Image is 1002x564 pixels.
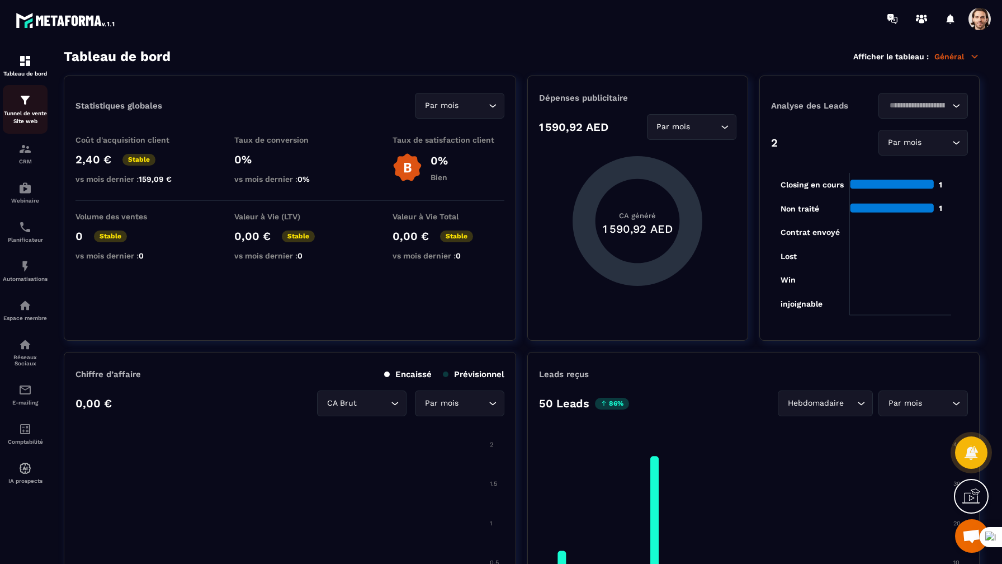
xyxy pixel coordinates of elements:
[3,276,48,282] p: Automatisations
[647,114,736,140] div: Search for option
[393,212,504,221] p: Valeur à Vie Total
[3,134,48,173] a: formationformationCRM
[654,121,693,133] span: Par mois
[693,121,718,133] input: Search for option
[780,180,843,190] tspan: Closing en cours
[771,136,778,149] p: 2
[18,299,32,312] img: automations
[3,414,48,453] a: accountantaccountantComptabilité
[431,173,448,182] p: Bien
[878,93,968,119] div: Search for option
[853,52,929,61] p: Afficher le tableau :
[3,478,48,484] p: IA prospects
[18,462,32,475] img: automations
[778,391,873,416] div: Search for option
[122,154,155,166] p: Stable
[3,251,48,290] a: automationsautomationsAutomatisations
[422,397,461,410] span: Par mois
[490,441,493,448] tspan: 2
[780,252,796,261] tspan: Lost
[431,154,448,167] p: 0%
[3,354,48,366] p: Réseaux Sociaux
[780,228,839,237] tspan: Contrat envoyé
[443,369,504,379] p: Prévisionnel
[539,120,608,134] p: 1 590,92 AED
[539,369,589,379] p: Leads reçus
[75,251,187,260] p: vs mois dernier :
[3,110,48,125] p: Tunnel de vente Site web
[440,231,473,242] p: Stable
[461,397,486,410] input: Search for option
[886,100,949,112] input: Search for option
[18,54,32,68] img: formation
[3,158,48,164] p: CRM
[234,153,346,166] p: 0%
[75,153,111,166] p: 2,40 €
[415,93,504,119] div: Search for option
[955,519,989,553] div: Mở cuộc trò chuyện
[3,290,48,330] a: automationsautomationsEspace membre
[18,93,32,107] img: formation
[780,275,795,284] tspan: Win
[393,251,504,260] p: vs mois dernier :
[3,212,48,251] a: schedulerschedulerPlanificateur
[75,175,187,184] p: vs mois dernier :
[297,251,303,260] span: 0
[780,204,819,213] tspan: Non traité
[771,101,869,111] p: Analyse des Leads
[878,130,968,156] div: Search for option
[393,153,422,182] img: b-badge-o.b3b20ee6.svg
[297,175,310,184] span: 0%
[234,251,346,260] p: vs mois dernier :
[384,369,432,379] p: Encaissé
[539,397,589,410] p: 50 Leads
[393,229,429,243] p: 0,00 €
[3,330,48,375] a: social-networksocial-networkRéseaux Sociaux
[234,175,346,184] p: vs mois dernier :
[3,70,48,77] p: Tableau de bord
[317,391,407,416] div: Search for option
[3,173,48,212] a: automationsautomationsWebinaire
[3,315,48,321] p: Espace membre
[3,375,48,414] a: emailemailE-mailing
[785,397,846,410] span: Hebdomadaire
[139,175,172,184] span: 159,09 €
[539,93,736,103] p: Dépenses publicitaire
[234,135,346,144] p: Taux de conversion
[18,338,32,351] img: social-network
[64,49,171,64] h3: Tableau de bord
[3,46,48,85] a: formationformationTableau de bord
[3,85,48,134] a: formationformationTunnel de vente Site web
[886,137,924,149] span: Par mois
[139,251,144,260] span: 0
[75,212,187,221] p: Volume des ventes
[324,397,359,410] span: CA Brut
[934,51,980,62] p: Général
[234,212,346,221] p: Valeur à Vie (LTV)
[953,520,961,527] tspan: 20
[461,100,486,112] input: Search for option
[18,142,32,156] img: formation
[422,100,461,112] span: Par mois
[878,391,968,416] div: Search for option
[924,137,949,149] input: Search for option
[75,369,141,379] p: Chiffre d’affaire
[846,397,854,410] input: Search for option
[490,520,492,527] tspan: 1
[3,237,48,243] p: Planificateur
[886,397,924,410] span: Par mois
[18,260,32,273] img: automations
[595,398,629,410] p: 86%
[359,397,388,410] input: Search for option
[780,299,822,309] tspan: injoignable
[3,439,48,445] p: Comptabilité
[490,480,497,487] tspan: 1.5
[75,397,112,410] p: 0,00 €
[18,383,32,397] img: email
[282,231,315,242] p: Stable
[393,135,504,144] p: Taux de satisfaction client
[953,441,961,448] tspan: 40
[75,101,162,111] p: Statistiques globales
[18,220,32,234] img: scheduler
[415,391,504,416] div: Search for option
